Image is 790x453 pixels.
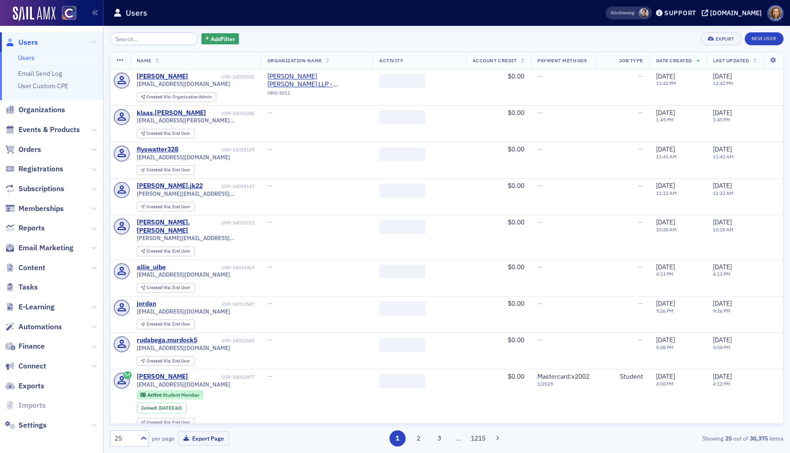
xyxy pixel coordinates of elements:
[508,145,524,153] span: $0.00
[713,308,730,314] time: 9:26 PM
[664,9,696,17] div: Support
[508,372,524,381] span: $0.00
[146,94,172,100] span: Created Via :
[5,282,38,292] a: Tasks
[137,154,230,161] span: [EMAIL_ADDRESS][DOMAIN_NAME]
[18,125,80,135] span: Events & Products
[656,271,674,277] time: 4:13 PM
[137,218,220,235] a: [PERSON_NAME].[PERSON_NAME]
[5,263,45,273] a: Content
[267,72,366,89] span: Eide Bailly LLP - Denver
[137,145,178,154] a: flyswatter328
[267,145,273,153] span: —
[713,372,732,381] span: [DATE]
[656,153,677,160] time: 11:41 AM
[723,434,733,442] strong: 25
[508,299,524,308] span: $0.00
[537,57,587,64] span: Payment Methods
[5,184,64,194] a: Subscriptions
[146,248,172,254] span: Created Via :
[18,37,38,48] span: Users
[713,226,734,233] time: 10:28 AM
[141,405,158,411] span: Joined :
[146,420,190,425] div: End User
[18,282,38,292] span: Tasks
[146,205,190,210] div: End User
[146,322,190,327] div: End User
[115,434,135,443] div: 25
[126,7,147,18] h1: Users
[379,147,425,161] span: ‌
[470,430,486,447] button: 1215
[267,372,273,381] span: —
[611,10,634,16] span: Viewing
[638,263,643,271] span: —
[18,341,45,351] span: Finance
[137,202,195,211] div: Created Via: End User
[13,6,55,21] a: SailAMX
[137,373,188,381] a: [PERSON_NAME]
[146,285,190,290] div: End User
[137,72,188,81] a: [PERSON_NAME]
[5,204,64,214] a: Memberships
[267,57,322,64] span: Organization Name
[137,271,230,278] span: [EMAIL_ADDRESS][DOMAIN_NAME]
[137,182,203,190] a: [PERSON_NAME].jk22
[656,308,674,314] time: 9:26 PM
[656,218,675,226] span: [DATE]
[638,181,643,190] span: —
[379,265,425,278] span: ‌
[656,336,675,344] span: [DATE]
[267,109,273,117] span: —
[18,164,63,174] span: Registrations
[656,381,674,387] time: 4:08 PM
[713,336,732,344] span: [DATE]
[767,5,784,21] span: Profile
[189,74,255,80] div: USR-14015951
[656,263,675,271] span: [DATE]
[18,223,45,233] span: Reports
[379,184,425,198] span: ‌
[137,109,206,117] a: klaas.[PERSON_NAME]
[410,430,426,447] button: 2
[602,373,643,381] div: Student
[713,109,732,117] span: [DATE]
[638,145,643,153] span: —
[18,54,35,62] a: Users
[146,358,172,364] span: Created Via :
[199,338,255,344] div: USR-14012585
[508,181,524,190] span: $0.00
[379,74,425,88] span: ‌
[267,181,273,190] span: —
[18,381,44,391] span: Exports
[5,361,46,371] a: Connect
[701,32,741,45] button: Export
[158,405,173,411] span: [DATE]
[5,37,38,48] a: Users
[537,336,542,344] span: —
[137,381,230,388] span: [EMAIL_ADDRESS][DOMAIN_NAME]
[221,220,255,226] div: USR-14015112
[137,129,195,139] div: Created Via: End User
[5,145,41,155] a: Orders
[158,405,182,411] div: (4d)
[18,322,62,332] span: Automations
[267,72,366,89] a: [PERSON_NAME] [PERSON_NAME] LLP - [GEOGRAPHIC_DATA]
[5,105,65,115] a: Organizations
[163,392,200,398] span: Student Member
[702,10,765,16] button: [DOMAIN_NAME]
[5,400,46,411] a: Imports
[137,390,204,399] div: Active: Active: Student Member
[537,218,542,226] span: —
[638,218,643,226] span: —
[379,338,425,352] span: ‌
[713,72,732,80] span: [DATE]
[713,381,730,387] time: 4:12 PM
[5,381,44,391] a: Exports
[137,92,216,102] div: Created Via: Organization Admin
[537,263,542,271] span: —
